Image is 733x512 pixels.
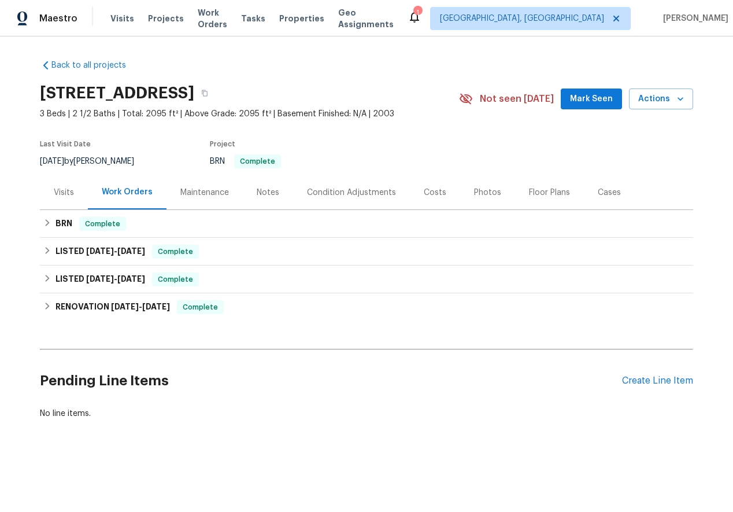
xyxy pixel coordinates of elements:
[55,217,72,231] h6: BRN
[40,293,693,321] div: RENOVATION [DATE]-[DATE]Complete
[153,246,198,257] span: Complete
[658,13,728,24] span: [PERSON_NAME]
[148,13,184,24] span: Projects
[117,275,145,283] span: [DATE]
[39,13,77,24] span: Maestro
[111,303,170,311] span: -
[86,275,114,283] span: [DATE]
[86,275,145,283] span: -
[40,266,693,293] div: LISTED [DATE]-[DATE]Complete
[40,154,148,168] div: by [PERSON_NAME]
[194,83,215,104] button: Copy Address
[55,245,145,259] h6: LISTED
[598,187,621,198] div: Cases
[142,303,170,311] span: [DATE]
[153,274,198,285] span: Complete
[54,187,74,198] div: Visits
[570,92,613,106] span: Mark Seen
[413,7,421,19] div: 1
[198,7,227,30] span: Work Orders
[622,375,693,386] div: Create Line Item
[474,187,501,198] div: Photos
[86,247,114,255] span: [DATE]
[40,157,64,165] span: [DATE]
[55,272,145,286] h6: LISTED
[180,187,229,198] div: Maintenance
[257,187,279,198] div: Notes
[86,247,145,255] span: -
[102,186,153,198] div: Work Orders
[40,238,693,266] div: LISTED [DATE]-[DATE]Complete
[117,247,145,255] span: [DATE]
[55,300,170,314] h6: RENOVATION
[40,408,693,419] div: No line items.
[40,354,622,408] h2: Pending Line Items
[629,89,693,110] button: Actions
[111,303,139,311] span: [DATE]
[561,89,622,110] button: Mark Seen
[40,87,194,99] h2: [STREET_ADDRESS]
[424,187,446,198] div: Costs
[210,141,235,148] span: Project
[307,187,396,198] div: Condition Adjustments
[40,141,91,148] span: Last Visit Date
[235,158,280,165] span: Complete
[638,92,684,106] span: Actions
[40,210,693,238] div: BRN Complete
[40,60,151,71] a: Back to all projects
[241,14,265,23] span: Tasks
[338,7,394,30] span: Geo Assignments
[80,218,125,230] span: Complete
[440,13,604,24] span: [GEOGRAPHIC_DATA], [GEOGRAPHIC_DATA]
[529,187,570,198] div: Floor Plans
[210,157,281,165] span: BRN
[40,108,459,120] span: 3 Beds | 2 1/2 Baths | Total: 2095 ft² | Above Grade: 2095 ft² | Basement Finished: N/A | 2003
[178,301,223,313] span: Complete
[480,93,554,105] span: Not seen [DATE]
[279,13,324,24] span: Properties
[110,13,134,24] span: Visits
